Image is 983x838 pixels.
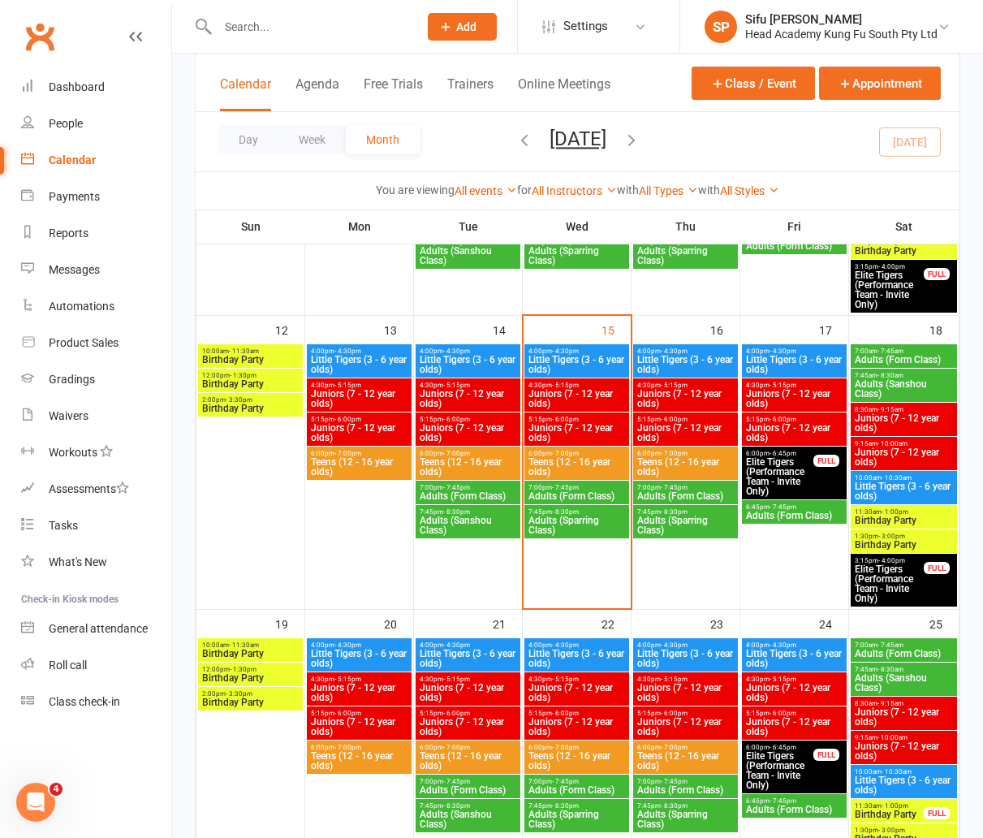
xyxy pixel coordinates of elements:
[226,396,252,404] span: - 3:30pm
[419,355,517,374] span: Little Tigers (3 - 6 year olds)
[636,641,735,649] span: 4:00pm
[745,751,814,790] span: Elite Tigers (Performance Team - Invite Only)
[419,778,517,785] span: 7:00pm
[854,649,954,659] span: Adults (Form Class)
[310,355,408,374] span: Little Tigers (3 - 6 year olds)
[692,67,815,100] button: Class / Event
[278,125,346,154] button: Week
[230,666,257,673] span: - 1:30pm
[518,76,610,111] button: Online Meetings
[528,457,626,477] span: Teens (12 - 16 year olds)
[661,416,688,423] span: - 6:00pm
[854,700,954,707] span: 8:30am
[636,416,735,423] span: 5:15pm
[745,348,843,355] span: 4:00pm
[443,508,470,516] span: - 8:30pm
[49,227,88,240] div: Reports
[528,491,626,501] span: Adults (Form Class)
[310,457,408,477] span: Teens (12 - 16 year olds)
[428,13,497,41] button: Add
[21,398,171,434] a: Waivers
[745,710,843,717] span: 5:15pm
[21,215,171,252] a: Reports
[528,423,626,443] span: Juniors (7 - 12 year olds)
[218,125,278,154] button: Day
[443,348,470,355] span: - 4:30pm
[854,533,954,540] span: 1:30pm
[49,695,120,708] div: Class check-in
[49,409,88,422] div: Waivers
[770,641,796,649] span: - 4:30pm
[661,382,688,389] span: - 5:15pm
[929,316,959,343] div: 18
[310,710,408,717] span: 5:15pm
[882,474,912,482] span: - 10:30am
[854,482,954,501] span: Little Tigers (3 - 6 year olds)
[201,372,300,379] span: 12:00pm
[661,508,688,516] span: - 8:30pm
[334,382,361,389] span: - 5:15pm
[384,610,413,637] div: 20
[310,676,408,683] span: 4:30pm
[770,676,796,683] span: - 5:15pm
[334,641,361,649] span: - 4:30pm
[745,416,843,423] span: 5:15pm
[49,336,119,349] div: Product Sales
[601,316,631,343] div: 15
[849,209,959,244] th: Sat
[443,778,470,785] span: - 7:45pm
[854,406,954,413] span: 8:30am
[745,382,843,389] span: 4:30pm
[877,440,908,447] span: - 10:00am
[213,15,407,38] input: Search...
[877,348,903,355] span: - 7:45am
[305,209,414,244] th: Mon
[334,676,361,683] span: - 5:15pm
[636,649,735,668] span: Little Tigers (3 - 6 year olds)
[229,348,259,355] span: - 11:30am
[813,749,839,761] div: FULL
[745,12,938,27] div: Sifu [PERSON_NAME]
[854,440,954,447] span: 9:15am
[552,382,579,389] span: - 5:15pm
[854,768,954,775] span: 10:00am
[770,744,796,751] span: - 6:45pm
[493,316,522,343] div: 14
[770,416,796,423] span: - 6:00pm
[854,263,925,270] span: 3:15pm
[745,355,843,374] span: Little Tigers (3 - 6 year olds)
[201,666,300,673] span: 12:00pm
[419,717,517,736] span: Juniors (7 - 12 year olds)
[443,744,470,751] span: - 7:00pm
[419,751,517,771] span: Teens (12 - 16 year olds)
[447,76,494,111] button: Trainers
[49,300,114,313] div: Automations
[770,382,796,389] span: - 5:15pm
[745,457,814,496] span: Elite Tigers (Performance Team - Invite Only)
[661,778,688,785] span: - 7:45pm
[414,209,523,244] th: Tue
[636,516,735,535] span: Adults (Sparring Class)
[49,263,100,276] div: Messages
[854,734,954,741] span: 9:15am
[552,710,579,717] span: - 6:00pm
[661,676,688,683] span: - 5:15pm
[854,707,954,727] span: Juniors (7 - 12 year olds)
[21,69,171,106] a: Dashboard
[201,649,300,659] span: Birthday Party
[230,372,257,379] span: - 1:30pm
[854,413,954,433] span: Juniors (7 - 12 year olds)
[636,491,735,501] span: Adults (Form Class)
[419,246,517,266] span: Adults (Sanshou Class)
[636,457,735,477] span: Teens (12 - 16 year olds)
[201,690,300,698] span: 2:00pm
[201,404,300,413] span: Birthday Party
[877,641,903,649] span: - 7:45am
[419,710,517,717] span: 5:15pm
[745,649,843,668] span: Little Tigers (3 - 6 year olds)
[528,348,626,355] span: 4:00pm
[877,406,903,413] span: - 9:15am
[854,557,925,564] span: 3:15pm
[49,153,96,166] div: Calendar
[877,666,903,673] span: - 8:30am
